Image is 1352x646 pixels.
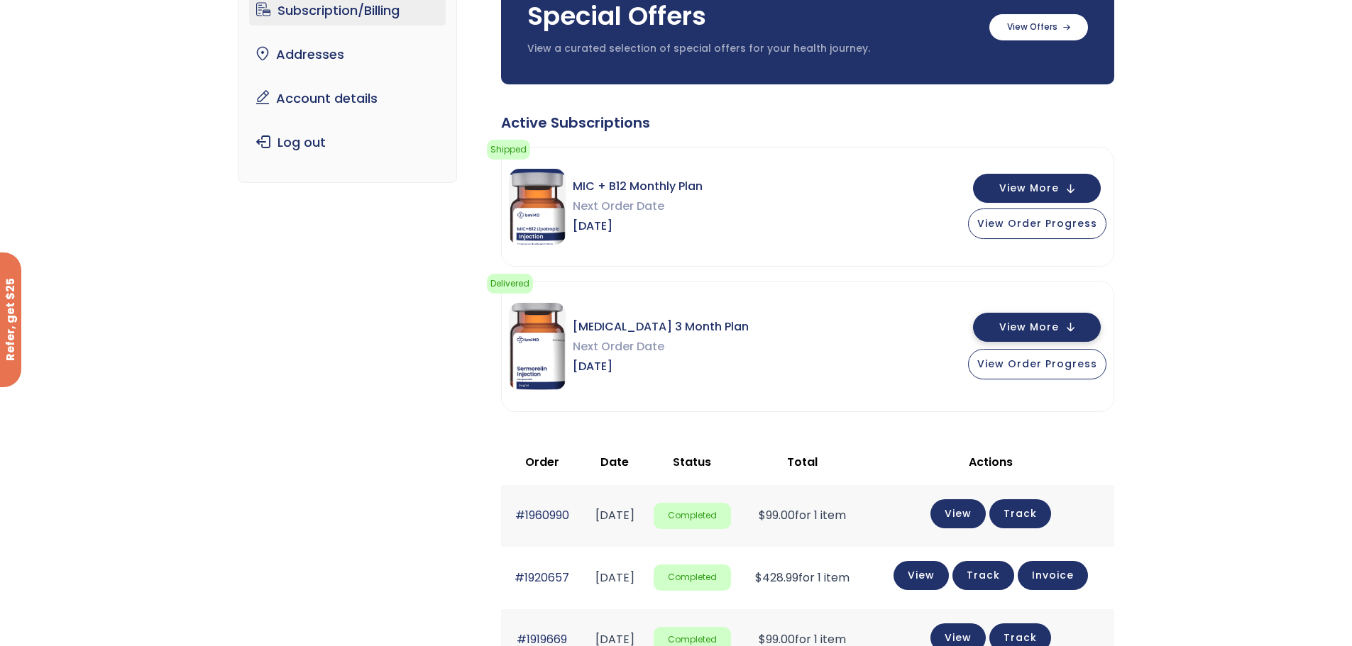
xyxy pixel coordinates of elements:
span: Next Order Date [573,337,749,357]
span: Date [600,454,629,470]
div: Active Subscriptions [501,113,1114,133]
img: Sermorelin 3 Month Plan [509,303,566,391]
span: Next Order Date [573,196,703,216]
span: Status [673,454,711,470]
span: MIC + B12 Monthly Plan [573,177,703,196]
span: 99.00 [759,507,795,523]
button: View Order Progress [968,208,1106,239]
span: 428.99 [755,569,798,586]
a: Invoice [1018,561,1088,590]
span: View Order Progress [977,216,1097,230]
a: Log out [249,128,446,157]
span: Total [787,454,818,470]
span: Actions [969,454,1013,470]
img: MIC + B12 Monthly Plan [509,169,566,245]
a: #1920657 [515,569,569,586]
button: View More [973,313,1101,342]
span: $ [759,507,766,523]
span: View Order Progress [977,357,1097,371]
time: [DATE] [595,569,634,586]
td: for 1 item [738,485,867,547]
span: View More [999,323,1059,332]
span: [DATE] [573,357,749,377]
td: for 1 item [738,547,867,608]
a: Addresses [249,40,446,69]
span: [MEDICAL_DATA] 3 Month Plan [573,317,749,337]
span: [DATE] [573,216,703,236]
time: [DATE] [595,507,634,523]
span: Completed [654,503,731,529]
a: Track [952,561,1014,590]
a: Track [989,499,1051,528]
button: View Order Progress [968,349,1106,379]
button: View More [973,174,1101,203]
span: Order [525,454,559,470]
span: Completed [654,564,731,591]
span: Delivered [487,274,533,294]
a: Account details [249,84,446,113]
a: View [930,499,986,528]
a: View [894,561,949,590]
p: View a curated selection of special offers for your health journey. [527,42,975,56]
span: Shipped [487,140,530,160]
span: $ [755,569,762,586]
span: View More [999,184,1059,193]
a: #1960990 [515,507,569,523]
